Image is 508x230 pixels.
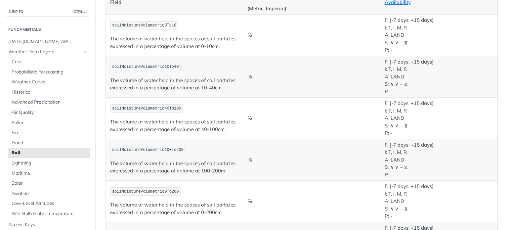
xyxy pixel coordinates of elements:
[12,200,89,207] span: Low-Level Altitudes
[12,129,89,136] span: Fire
[8,118,90,128] a: Pollen
[5,26,90,32] h2: Fundamentals
[12,170,89,177] span: Maritime
[12,140,89,146] span: Flood
[8,97,90,107] a: Advanced Precipitation
[8,221,89,228] span: Access Keys
[112,106,181,111] span: soilMoistureVolumetric40To100
[8,178,90,188] a: Solar
[385,17,493,54] p: F: [-7 days, +15 days] I: T, I, M, R A: LAND S: ∧ ∨ ~ ⧖ P: -
[12,109,89,116] span: Air Quality
[110,160,238,175] p: The volume of water held in the spaces of soil particles expressed in a percentage of volume at 1...
[12,59,89,65] span: Core
[8,199,90,208] a: Low-Level Altitudes
[8,148,90,158] a: Soil
[8,38,89,45] span: [DATE][DOMAIN_NAME] APIs
[385,100,493,137] p: F: [-7 days, +15 days] I: T, I, M, R A: LAND S: ∧ ∨ ~ ⧖ P: -
[5,220,90,230] a: Access Keys
[247,156,376,164] p: %
[12,89,89,96] span: Historical
[12,119,89,126] span: Pollen
[8,128,90,138] a: Fire
[247,115,376,122] p: %
[12,79,89,85] span: Weather Codes
[8,108,90,117] a: Air Quality
[12,150,89,156] span: Soil
[72,9,87,14] span: CTRL-/
[8,77,90,87] a: Weather Codes
[247,73,376,81] p: %
[12,69,89,75] span: Probabilistic Forecasting
[112,23,176,28] span: soilMoistureVolumetric0To10
[8,87,90,97] a: Historical
[12,99,89,106] span: Advanced Precipitation
[8,158,90,168] a: Lightning
[110,118,238,133] p: The volume of water held in the spaces of soil particles expressed in a percentage of volume at 4...
[12,190,89,197] span: Aviation
[247,198,376,205] p: %
[8,168,90,178] a: Maritime
[83,49,89,55] button: Hide subpages for Weather Data Layers
[110,201,238,216] p: The volume of water held in the spaces of soil particles expressed in a percentage of volume at 0...
[5,37,90,47] a: [DATE][DOMAIN_NAME] APIs
[110,77,238,92] p: The volume of water held in the spaces of soil particles expressed in a percentage of volume at 1...
[8,67,90,77] a: Probabilistic Forecasting
[112,65,179,69] span: soilMoistureVolumetric10To40
[8,209,90,219] a: Wet Bulb Globe Temperature
[12,210,89,217] span: Wet Bulb Globe Temperature
[112,189,179,194] span: soilMoistureVolumetric0To200
[8,57,90,67] a: Core
[385,58,493,96] p: F: [-7 days, +15 days] I: T, I, M, R A: LAND S: ∧ ∨ ~ ⧖ P: -
[8,189,90,199] a: Aviation
[8,49,82,55] span: Weather Data Layers
[5,7,90,17] button: JUMP TOCTRL-/
[8,138,90,148] a: Flood
[12,160,89,166] span: Lightning
[247,5,376,13] p: (Metric, Imperial)
[110,35,238,50] p: The volume of water held in the spaces of soil particles expressed in a percentage of volume at 0...
[12,180,89,187] span: Solar
[112,148,184,152] span: soilMoistureVolumetric100To200
[247,31,376,39] p: %
[385,183,493,220] p: F: [-7 days, +15 days] I: T, I, M, R A: LAND S: ∧ ∨ ~ ⧖ P: -
[5,47,90,57] a: Weather Data LayersHide subpages for Weather Data Layers
[385,141,493,179] p: F: [-7 days, +15 days] I: T, I, M, R A: LAND S: ∧ ∨ ~ ⧖ P: -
